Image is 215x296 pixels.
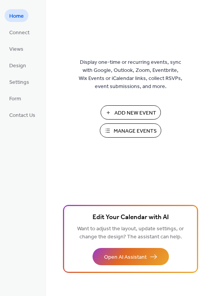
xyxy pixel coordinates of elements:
span: Display one-time or recurring events, sync with Google, Outlook, Zoom, Eventbrite, Wix Events or ... [79,58,182,91]
a: Settings [5,75,34,88]
button: Open AI Assistant [93,248,169,265]
a: Home [5,9,28,22]
a: Connect [5,26,34,38]
span: Edit Your Calendar with AI [93,212,169,223]
a: Form [5,92,26,105]
a: Contact Us [5,108,40,121]
span: Settings [9,78,29,86]
button: Manage Events [100,123,161,138]
span: Views [9,45,23,53]
span: Connect [9,29,30,37]
span: Want to adjust the layout, update settings, or change the design? The assistant can help. [77,224,184,242]
span: Design [9,62,26,70]
span: Form [9,95,21,103]
span: Manage Events [114,127,157,135]
span: Add New Event [114,109,156,117]
button: Add New Event [101,105,161,120]
span: Contact Us [9,111,35,120]
span: Home [9,12,24,20]
a: Design [5,59,31,72]
span: Open AI Assistant [104,253,147,261]
a: Views [5,42,28,55]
